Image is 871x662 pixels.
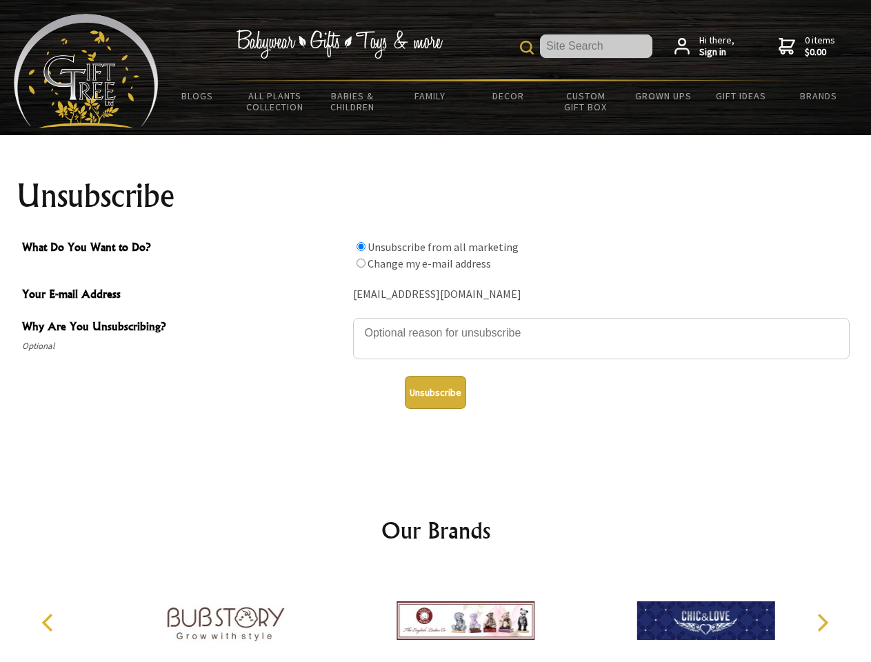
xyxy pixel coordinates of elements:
[237,81,314,121] a: All Plants Collection
[17,179,855,212] h1: Unsubscribe
[368,240,519,254] label: Unsubscribe from all marketing
[357,259,366,268] input: What Do You Want to Do?
[34,608,65,638] button: Previous
[28,514,844,547] h2: Our Brands
[469,81,547,110] a: Decor
[699,34,734,59] span: Hi there,
[624,81,702,110] a: Grown Ups
[547,81,625,121] a: Custom Gift Box
[805,46,835,59] strong: $0.00
[353,318,850,359] textarea: Why Are You Unsubscribing?
[540,34,652,58] input: Site Search
[236,30,443,59] img: Babywear - Gifts - Toys & more
[674,34,734,59] a: Hi there,Sign in
[699,46,734,59] strong: Sign in
[22,318,346,338] span: Why Are You Unsubscribing?
[314,81,392,121] a: Babies & Children
[353,284,850,305] div: [EMAIL_ADDRESS][DOMAIN_NAME]
[520,41,534,54] img: product search
[357,242,366,251] input: What Do You Want to Do?
[702,81,780,110] a: Gift Ideas
[805,34,835,59] span: 0 items
[22,338,346,354] span: Optional
[368,257,491,270] label: Change my e-mail address
[159,81,237,110] a: BLOGS
[392,81,470,110] a: Family
[779,34,835,59] a: 0 items$0.00
[14,14,159,128] img: Babyware - Gifts - Toys and more...
[22,285,346,305] span: Your E-mail Address
[405,376,466,409] button: Unsubscribe
[807,608,837,638] button: Next
[22,239,346,259] span: What Do You Want to Do?
[780,81,858,110] a: Brands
